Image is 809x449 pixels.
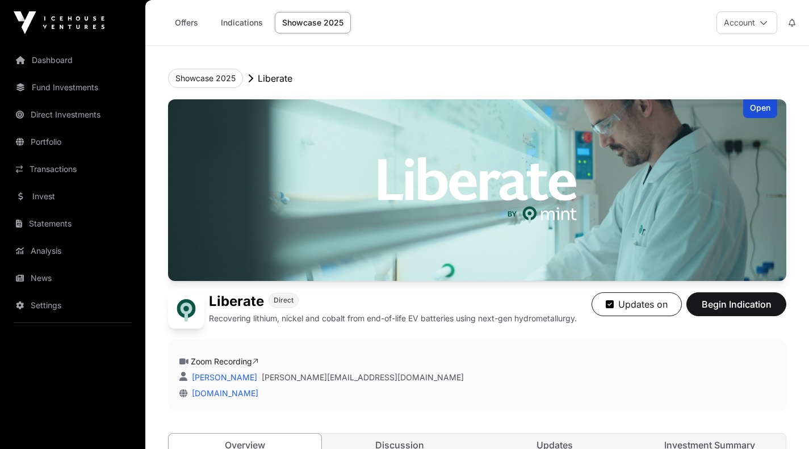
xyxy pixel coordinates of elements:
div: Open [743,99,777,118]
a: Zoom Recording [191,356,258,366]
a: Transactions [9,157,136,182]
img: Liberate [168,99,786,281]
a: [DOMAIN_NAME] [187,388,258,398]
a: Invest [9,184,136,209]
a: [PERSON_NAME][EMAIL_ADDRESS][DOMAIN_NAME] [262,372,464,383]
a: Fund Investments [9,75,136,100]
h1: Liberate [209,292,264,310]
button: Begin Indication [686,292,786,316]
button: Showcase 2025 [168,69,243,88]
img: Icehouse Ventures Logo [14,11,104,34]
p: Liberate [258,72,292,85]
a: Analysis [9,238,136,263]
a: Indications [213,12,270,33]
a: Showcase 2025 [275,12,351,33]
span: Direct [274,296,294,305]
a: Direct Investments [9,102,136,127]
a: News [9,266,136,291]
a: Statements [9,211,136,236]
button: Updates on [592,292,682,316]
a: Portfolio [9,129,136,154]
a: Dashboard [9,48,136,73]
a: [PERSON_NAME] [190,372,257,382]
img: Liberate [168,292,204,329]
button: Account [716,11,777,34]
iframe: Chat Widget [752,395,809,449]
a: Settings [9,293,136,318]
span: Begin Indication [701,297,772,311]
a: Offers [164,12,209,33]
a: Begin Indication [686,304,786,315]
p: Recovering lithium, nickel and cobalt from end-of-life EV batteries using next-gen hydrometallurgy. [209,313,577,324]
